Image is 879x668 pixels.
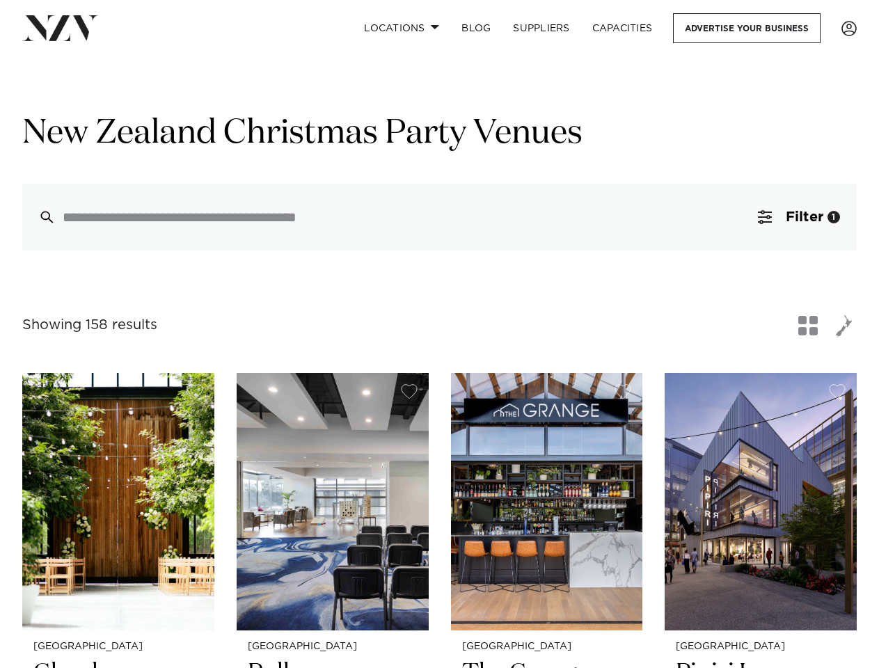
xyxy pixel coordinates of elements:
small: [GEOGRAPHIC_DATA] [462,642,632,652]
small: [GEOGRAPHIC_DATA] [676,642,846,652]
small: [GEOGRAPHIC_DATA] [248,642,418,652]
h1: New Zealand Christmas Party Venues [22,112,857,156]
img: nzv-logo.png [22,15,98,40]
div: 1 [827,211,840,223]
small: [GEOGRAPHIC_DATA] [33,642,203,652]
a: SUPPLIERS [502,13,580,43]
button: Filter1 [741,184,857,250]
a: BLOG [450,13,502,43]
a: Advertise your business [673,13,821,43]
div: Showing 158 results [22,315,157,336]
a: Locations [353,13,450,43]
span: Filter [786,210,823,224]
a: Capacities [581,13,664,43]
